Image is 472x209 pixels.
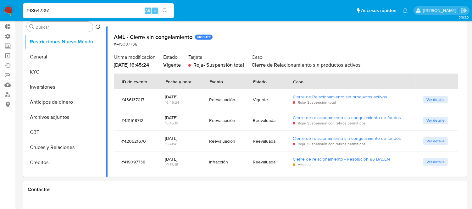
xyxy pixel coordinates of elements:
input: Buscar [36,24,90,30]
span: s [154,8,156,14]
button: Restricciones Nuevo Mundo [24,34,103,49]
button: Créditos [24,155,103,170]
button: General [24,49,103,64]
input: Buscar usuario o caso... [23,7,174,15]
button: Cruces y Relaciones [24,140,103,155]
button: Volver al orden por defecto [95,24,100,31]
button: CBT [24,125,103,140]
span: Accesos rápidos [361,7,396,14]
button: Inversiones [24,80,103,95]
span: 3.163.0 [459,15,469,20]
button: Buscar [29,24,34,29]
button: search-icon [158,6,171,15]
span: Alt [145,8,150,14]
h1: Contactos [28,186,462,193]
p: zoe.breuer@mercadolibre.com [423,8,458,14]
a: Notificaciones [403,8,408,13]
button: Cuentas Bancarias [24,170,103,185]
button: Anticipos de dinero [24,95,103,110]
button: Archivos adjuntos [24,110,103,125]
button: KYC [24,64,103,80]
a: Salir [461,7,467,14]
